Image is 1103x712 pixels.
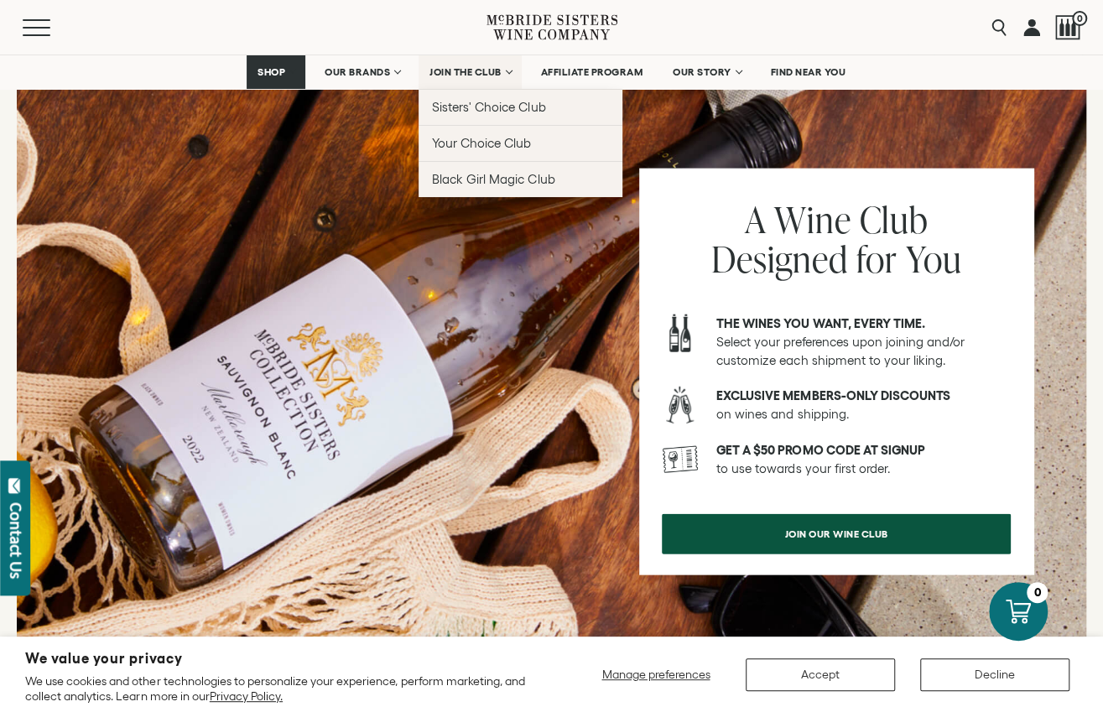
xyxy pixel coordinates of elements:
p: We use cookies and other technologies to personalize your experience, perform marketing, and coll... [25,673,538,704]
a: AFFILIATE PROGRAM [530,55,654,89]
div: Contact Us [8,502,24,579]
a: Privacy Policy. [210,689,283,703]
span: Wine [774,195,851,244]
span: AFFILIATE PROGRAM [541,66,643,78]
span: OUR STORY [673,66,731,78]
h2: We value your privacy [25,652,538,666]
button: Accept [746,658,895,691]
a: JOIN THE CLUB [419,55,522,89]
span: JOIN THE CLUB [429,66,502,78]
strong: Exclusive members-only discounts [716,388,950,403]
div: 0 [1027,582,1048,603]
span: OUR BRANDS [325,66,390,78]
a: FIND NEAR YOU [760,55,857,89]
p: on wines and shipping. [716,387,1011,424]
strong: Get a $50 promo code at signup [716,443,925,457]
span: FIND NEAR YOU [771,66,846,78]
button: Mobile Menu Trigger [23,19,83,36]
span: Sisters' Choice Club [432,100,545,114]
button: Decline [920,658,1069,691]
span: Manage preferences [601,668,710,681]
strong: The wines you want, every time. [716,316,925,330]
a: Black Girl Magic Club [419,161,622,197]
p: Select your preferences upon joining and/or customize each shipment to your liking. [716,314,1011,370]
span: 0 [1072,11,1087,26]
span: SHOP [258,66,286,78]
button: Manage preferences [591,658,721,691]
a: Sisters' Choice Club [419,89,622,125]
a: Your Choice Club [419,125,622,161]
span: join our wine club [756,517,918,550]
span: for [856,234,897,283]
span: Club [859,195,928,244]
p: to use towards your first order. [716,441,1011,478]
span: You [906,234,962,283]
span: Your Choice Club [432,136,531,150]
a: SHOP [247,55,305,89]
a: OUR STORY [662,55,752,89]
span: A [744,195,766,244]
a: join our wine club [662,514,1011,554]
span: Designed [711,234,848,283]
a: OUR BRANDS [314,55,410,89]
span: Black Girl Magic Club [432,172,554,186]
